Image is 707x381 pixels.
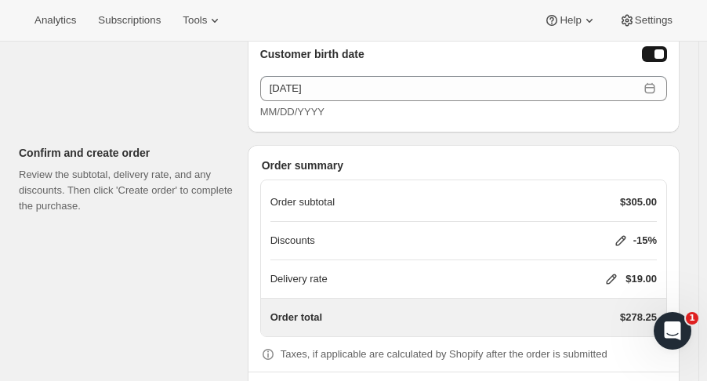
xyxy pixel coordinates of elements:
span: Subscriptions [98,14,161,27]
p: Order summary [262,158,667,173]
button: Analytics [25,9,85,31]
p: $278.25 [620,310,657,325]
button: Birthday Selector [642,46,667,62]
p: $19.00 [625,271,657,287]
button: Settings [610,9,682,31]
p: Order total [270,310,322,325]
button: Subscriptions [89,9,170,31]
span: Tools [183,14,207,27]
p: -15% [633,233,657,249]
iframe: Intercom live chat [654,312,691,350]
p: Taxes, if applicable are calculated by Shopify after the order is submitted [281,347,607,362]
p: Order subtotal [270,194,335,210]
button: Help [535,9,606,31]
span: Analytics [34,14,76,27]
span: 1 [686,312,698,325]
span: MM/DD/YYYY [260,106,324,118]
span: Settings [635,14,673,27]
p: Confirm and create order [19,145,235,161]
p: Discounts [270,233,315,249]
p: Delivery rate [270,271,328,287]
span: Customer birth date [260,46,364,63]
button: Tools [173,9,232,31]
p: Review the subtotal, delivery rate, and any discounts. Then click 'Create order' to complete the ... [19,167,235,214]
p: $305.00 [620,194,657,210]
span: Help [560,14,581,27]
